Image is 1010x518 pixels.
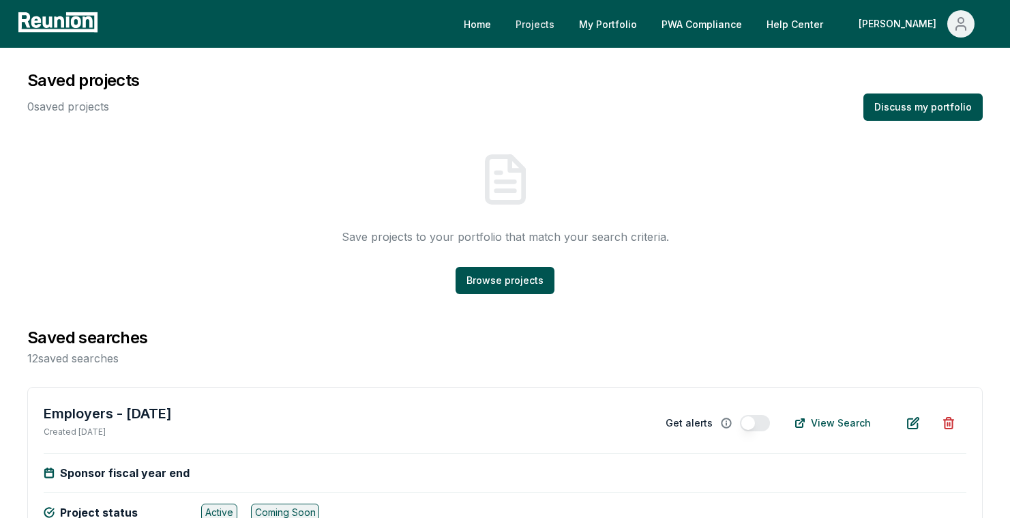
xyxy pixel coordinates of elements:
button: [PERSON_NAME] [848,10,985,38]
h4: Employers - [DATE] [44,404,172,423]
a: My Portfolio [568,10,648,38]
a: Help Center [756,10,834,38]
a: Browse projects [456,267,554,294]
button: View Search [784,409,882,437]
label: Sponsor fiscal year end [60,465,190,481]
h3: Saved projects [27,68,983,93]
p: 12 saved searches [27,350,983,366]
a: Discuss my portfolio [863,93,983,121]
p: 0 saved projects [27,98,109,115]
a: Projects [505,10,565,38]
label: Get alerts [666,416,713,430]
h3: Saved searches [27,326,983,350]
p: Save projects to your portfolio that match your search criteria. [342,229,669,245]
div: [PERSON_NAME] [859,10,942,38]
a: Home [453,10,502,38]
nav: Main [453,10,996,38]
a: PWA Compliance [651,10,753,38]
p: Created [DATE] [44,426,106,438]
